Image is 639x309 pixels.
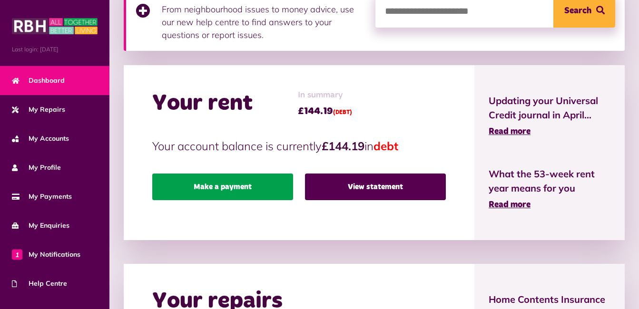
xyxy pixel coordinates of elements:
span: What the 53-week rent year means for you [489,167,610,195]
span: Updating your Universal Credit journal in April... [489,94,610,122]
p: From neighbourhood issues to money advice, use our new help centre to find answers to your questi... [162,3,366,41]
span: My Enquiries [12,221,69,231]
span: Dashboard [12,76,65,86]
p: Your account balance is currently in [152,137,446,154]
span: My Repairs [12,105,65,115]
span: My Notifications [12,250,80,260]
span: My Accounts [12,134,69,144]
a: Updating your Universal Credit journal in April... Read more [489,94,610,138]
span: Read more [489,127,531,136]
span: (DEBT) [333,110,352,116]
a: Make a payment [152,174,293,200]
span: debt [374,139,398,153]
span: £144.19 [298,104,352,118]
span: In summary [298,89,352,102]
span: My Profile [12,163,61,173]
a: What the 53-week rent year means for you Read more [489,167,610,212]
span: Read more [489,201,531,209]
span: 1 [12,249,22,260]
span: Last login: [DATE] [12,45,98,54]
strong: £144.19 [322,139,364,153]
a: View statement [305,174,446,200]
span: Help Centre [12,279,67,289]
h2: Your rent [152,90,253,117]
span: My Payments [12,192,72,202]
img: MyRBH [12,17,98,36]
